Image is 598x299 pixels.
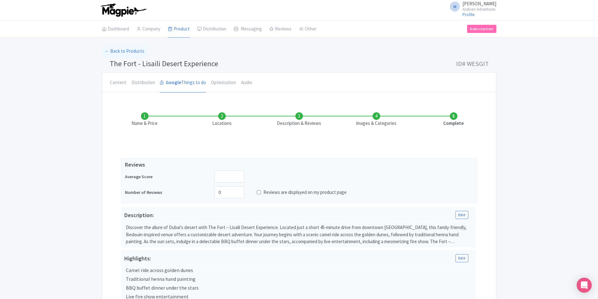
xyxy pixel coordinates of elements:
[462,1,496,7] span: [PERSON_NAME]
[415,112,492,127] li: Complete
[577,278,592,293] div: Open Intercom Messenger
[126,276,472,282] div: Traditional henna hand painting
[124,211,154,219] span: Description:
[462,12,475,17] a: Profile
[299,20,316,38] a: Other
[125,174,153,180] span: Average Score
[183,112,261,127] li: Locations
[132,73,155,93] a: Distribution
[338,112,415,127] li: Images & Categories
[102,20,129,38] a: Dashboard
[269,20,292,38] a: Reviews
[126,268,472,273] div: Camel ride across golden dunes
[126,285,472,291] div: BBQ buffet dinner under the stars
[110,73,127,93] a: Content
[234,20,262,38] a: Messaging
[124,255,151,262] div: Highlights:
[211,73,236,93] a: Optimization
[126,224,472,245] div: Discover the allure of Dubai's desert with The Fort – Lisaili Desert Experience. Located just a s...
[241,73,252,93] a: Audio
[99,3,148,17] img: logo-ab69f6fb50320c5b225c76a69d11143b.png
[168,20,190,38] a: Product
[455,211,468,219] a: Edit
[125,190,162,195] span: Number of Reviews
[106,112,183,127] li: Name & Price
[125,160,473,169] span: Reviews
[261,112,338,127] li: Description & Reviews
[263,189,347,196] label: Reviews are displayed on my product page
[467,25,496,33] a: Subscription
[462,7,496,11] small: Arabian Adventures
[455,254,468,262] a: Edit
[137,20,160,38] a: Company
[450,2,460,12] span: M
[456,57,489,70] span: ID# WESGIT
[197,20,226,38] a: Distribution
[160,73,206,93] a: GoogleThings to do
[110,59,218,68] span: The Fort - Lisaili Desert Experience
[446,1,496,11] a: M [PERSON_NAME] Arabian Adventures
[102,45,147,57] a: ← Back to Products
[166,79,181,86] strong: Google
